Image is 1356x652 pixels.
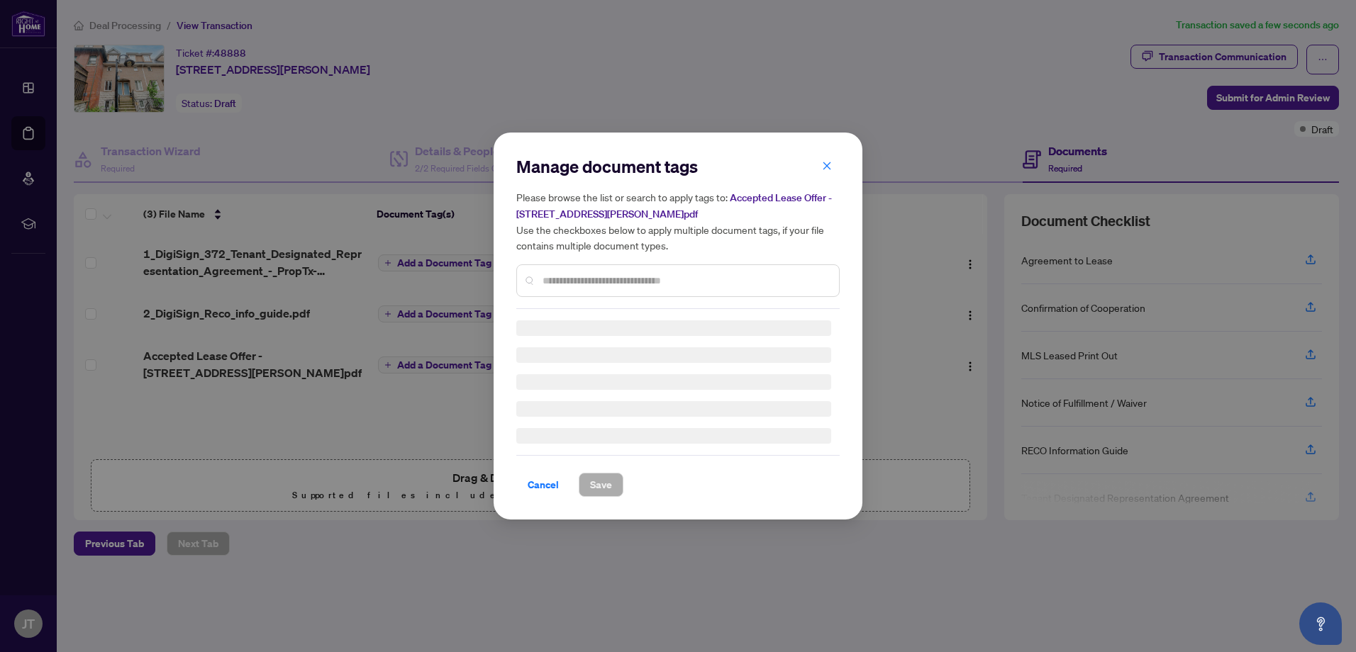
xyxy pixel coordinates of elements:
[516,473,570,497] button: Cancel
[516,155,840,178] h2: Manage document tags
[516,189,840,253] h5: Please browse the list or search to apply tags to: Use the checkboxes below to apply multiple doc...
[528,473,559,496] span: Cancel
[579,473,623,497] button: Save
[822,161,832,171] span: close
[1299,602,1342,645] button: Open asap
